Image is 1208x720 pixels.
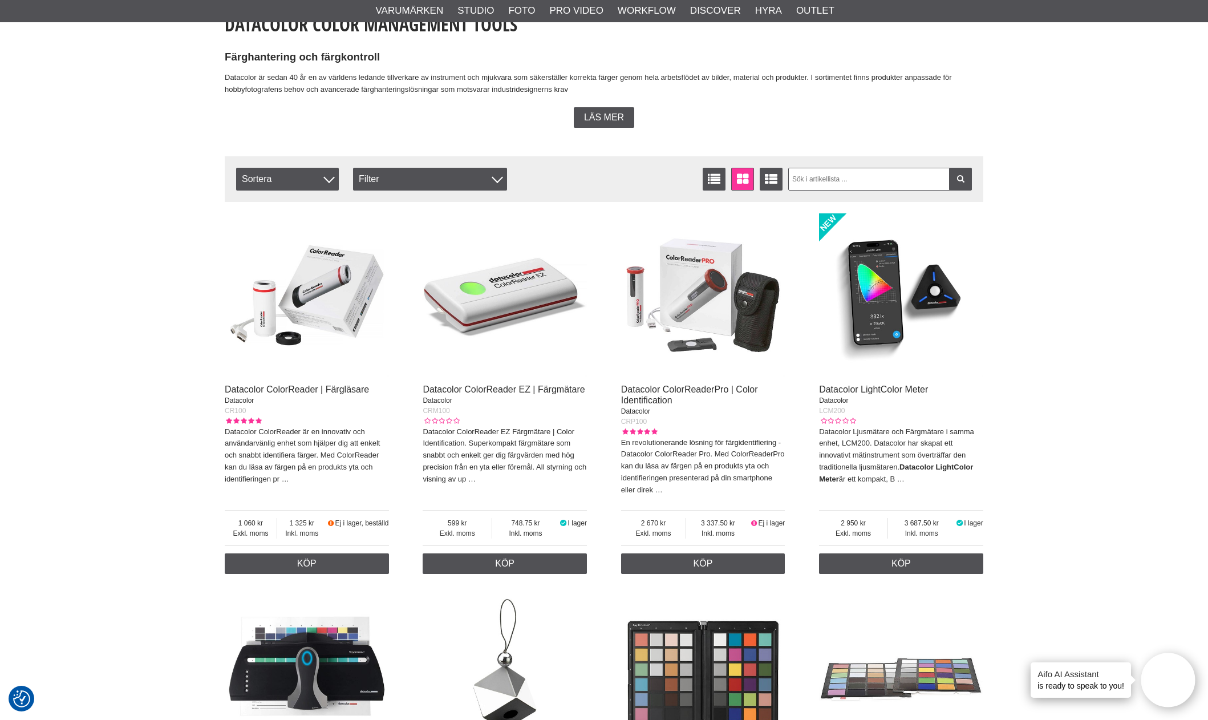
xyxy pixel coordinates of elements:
img: Revisit consent button [13,690,30,707]
h3: Färghantering och färgkontroll [225,50,983,64]
i: I lager [955,519,964,527]
a: Discover [690,3,741,18]
a: Datacolor ColorReader | Färgläsare [225,385,369,394]
p: Datacolor ColorReader är en innovativ och användarvänlig enhet som hjälper dig att enkelt och sna... [225,426,389,486]
p: Datacolor Ljusmätare och Färgmätare i samma enhet, LCM200. Datacolor har skapat ett innovativt mä... [819,426,983,486]
a: Filtrera [949,168,972,191]
a: Hyra [755,3,782,18]
a: Listvisning [703,168,725,191]
span: 2 670 [621,518,686,528]
img: Datacolor ColorReaderPro | Color Identification [621,213,785,378]
button: Samtyckesinställningar [13,689,30,709]
span: CR100 [225,407,246,415]
span: I lager [964,519,983,527]
a: Pro Video [549,3,603,18]
i: Beställd [327,519,335,527]
span: CRM100 [423,407,449,415]
i: Ej i lager [750,519,759,527]
a: Outlet [796,3,834,18]
span: 3 687.50 [888,518,955,528]
a: … [897,475,905,483]
span: Exkl. moms [225,528,277,539]
div: Filter [353,168,507,191]
span: Exkl. moms [423,528,492,539]
h1: Datacolor Color Management Tools [225,12,983,37]
span: Datacolor [819,397,848,405]
span: Läs mer [584,112,624,123]
a: Köp [819,553,983,574]
a: … [468,475,476,483]
span: Exkl. moms [621,528,686,539]
img: Datacolor ColorReader EZ | Färgmätare [423,213,587,378]
a: Workflow [618,3,676,18]
span: 599 [423,518,492,528]
span: Exkl. moms [819,528,887,539]
a: Datacolor ColorReader EZ | Färgmätare [423,385,585,394]
a: Foto [508,3,535,18]
span: 3 337.50 [686,518,750,528]
a: … [655,486,663,494]
a: Köp [621,553,785,574]
p: Datacolor ColorReader EZ Färgmätare | Color Identification. Superkompakt färgmätare som snabbt oc... [423,426,587,486]
span: Inkl. moms [888,528,955,539]
a: Köp [423,553,587,574]
span: Ej i lager, beställd [335,519,388,527]
a: Varumärken [376,3,444,18]
span: LCM200 [819,407,845,415]
span: 1 325 [277,518,327,528]
p: En revolutionerande lösning för färgidentifiering - Datacolor ColorReader Pro. Med ColorReaderPro... [621,437,785,496]
img: Datacolor LightColor Meter [819,213,983,378]
span: Inkl. moms [686,528,750,539]
a: Datacolor ColorReaderPro | Color Identification [621,385,758,405]
span: Inkl. moms [492,528,559,539]
a: Köp [225,553,389,574]
div: Kundbetyg: 0 [423,416,459,426]
div: Kundbetyg: 5.00 [225,416,261,426]
a: Utökad listvisning [760,168,783,191]
a: … [282,475,289,483]
a: Studio [457,3,494,18]
div: Kundbetyg: 5.00 [621,427,658,437]
span: 1 060 [225,518,277,528]
h4: Aifo AI Assistant [1037,668,1124,680]
div: is ready to speak to you! [1031,662,1131,698]
span: Datacolor [621,407,650,415]
a: Fönstervisning [731,168,754,191]
input: Sök i artikellista ... [788,168,972,191]
span: Ej i lager [759,519,785,527]
span: Datacolor [225,397,254,405]
img: Datacolor ColorReader | Färgläsare [225,213,389,378]
span: CRP100 [621,418,647,426]
span: Datacolor [423,397,452,405]
strong: Datacolor LightColor Meter [819,463,973,483]
i: I lager [559,519,568,527]
a: Datacolor LightColor Meter [819,385,928,394]
span: Sortera [236,168,339,191]
span: 748.75 [492,518,559,528]
span: 2 950 [819,518,887,528]
span: I lager [568,519,587,527]
div: Kundbetyg: 0 [819,416,856,426]
p: Datacolor är sedan 40 år en av världens ledande tillverkare av instrument och mjukvara som säkers... [225,72,983,96]
span: Inkl. moms [277,528,327,539]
